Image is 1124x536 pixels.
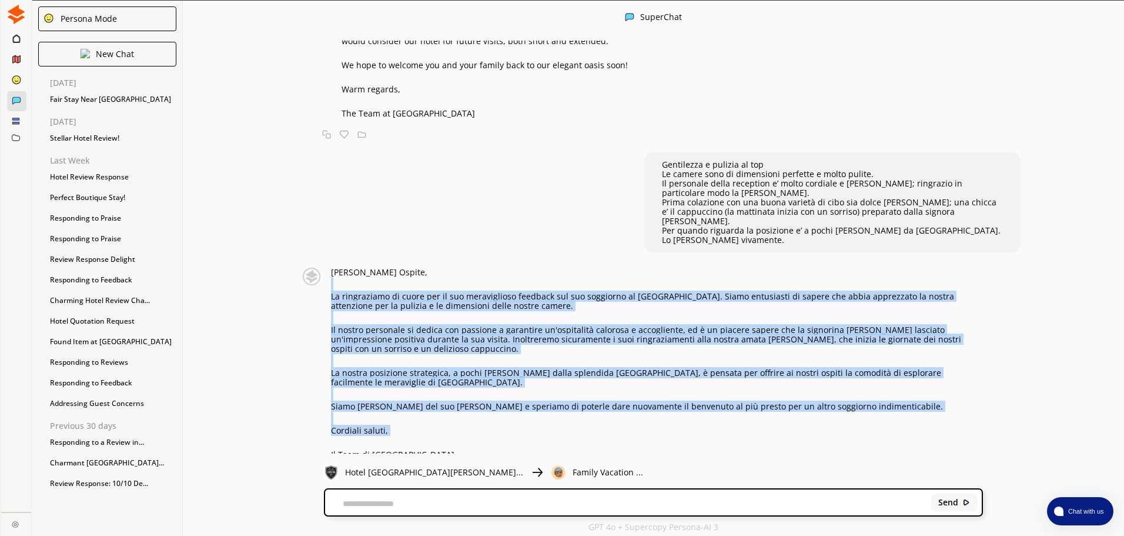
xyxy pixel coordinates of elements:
[44,13,54,24] img: Close
[331,450,983,460] p: Il Team di [GEOGRAPHIC_DATA]
[44,292,182,309] div: Charming Hotel Review Cha...
[530,465,544,480] img: Close
[96,49,134,59] p: New Chat
[44,251,182,268] div: Review Response Delight
[44,395,182,412] div: Addressing Guest Concerns
[331,325,983,354] p: Il nostro personale si dedica con passione a garantire un'ospitalità calorosa e accogliente, ed è...
[662,226,1003,235] p: Per quando riguarda la posizione e’ a pochi [PERSON_NAME] da [GEOGRAPHIC_DATA].
[50,421,182,431] p: Previous 30 days
[331,426,983,435] p: Cordiali saluti,
[44,434,182,451] div: Responding to a Review in...
[662,198,1003,226] p: Prima colazione con una buona varietà di cibo sia dolce [PERSON_NAME]; una chicca e’ il cappuccin...
[357,130,366,139] img: Save
[938,498,958,507] b: Send
[331,402,983,411] p: Siamo [PERSON_NAME] del suo [PERSON_NAME] e speriamo di poterle dare nuovamente il benvenuto al p...
[331,368,983,387] p: La nostra posizione strategica, a pochi [PERSON_NAME] dalla splendida [GEOGRAPHIC_DATA], è pensat...
[625,12,634,22] img: Close
[56,14,117,24] div: Persona Mode
[81,49,90,58] img: Close
[342,109,982,118] p: The Team at [GEOGRAPHIC_DATA]
[573,468,643,477] p: Family Vacation ...
[962,498,971,507] img: Close
[50,156,182,165] p: Last Week
[1063,507,1106,516] span: Chat with us
[331,292,983,311] p: La ringraziamo di cuore per il suo meraviglioso feedback sul suo soggiorno al [GEOGRAPHIC_DATA]. ...
[44,91,182,108] div: Fair Stay Near [GEOGRAPHIC_DATA]
[640,12,682,24] div: SuperChat
[44,454,182,472] div: Charmant [GEOGRAPHIC_DATA]...
[551,465,566,480] img: Close
[342,61,982,70] p: We hope to welcome you and your family back to our elegant oasis soon!
[6,5,26,24] img: Close
[340,130,349,139] img: Favorite
[44,475,182,492] div: Review Response: 10/10 De...
[662,169,1003,179] p: Le camere sono di dimensioni perfette e molto pulite.
[322,130,331,139] img: Copy
[44,209,182,227] div: Responding to Praise
[44,129,182,147] div: Stellar Hotel Review!
[44,271,182,289] div: Responding to Feedback
[588,522,718,532] p: GPT 4o + Supercopy Persona-AI 3
[50,117,182,126] p: [DATE]
[44,374,182,392] div: Responding to Feedback
[44,312,182,330] div: Hotel Quotation Request
[331,268,983,277] p: [PERSON_NAME] Ospite,
[662,235,1003,245] p: Lo [PERSON_NAME] vivamente.
[44,230,182,248] div: Responding to Praise
[324,465,338,480] img: Close
[44,354,182,371] div: Responding to Reviews
[342,27,982,46] p: Thank you for highlighting our easy check-out process and luggage storage service. It’s wonderful...
[1,512,31,533] a: Close
[298,268,325,285] img: Close
[1047,497,1113,525] button: atlas-launcher
[44,168,182,186] div: Hotel Review Response
[50,78,182,88] p: [DATE]
[12,521,19,528] img: Close
[44,189,182,207] div: Perfect Boutique Stay!
[44,333,182,351] div: Found Item at [GEOGRAPHIC_DATA]
[345,468,523,477] p: Hotel [GEOGRAPHIC_DATA][PERSON_NAME]...
[662,160,1003,169] p: Gentilezza e pulizia al top
[44,495,182,513] div: Review Response: Gratitud...
[662,179,1003,198] p: Il personale della reception e’ molto cordiale e [PERSON_NAME]; ringrazio in particolare modo la ...
[342,85,982,94] p: Warm regards,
